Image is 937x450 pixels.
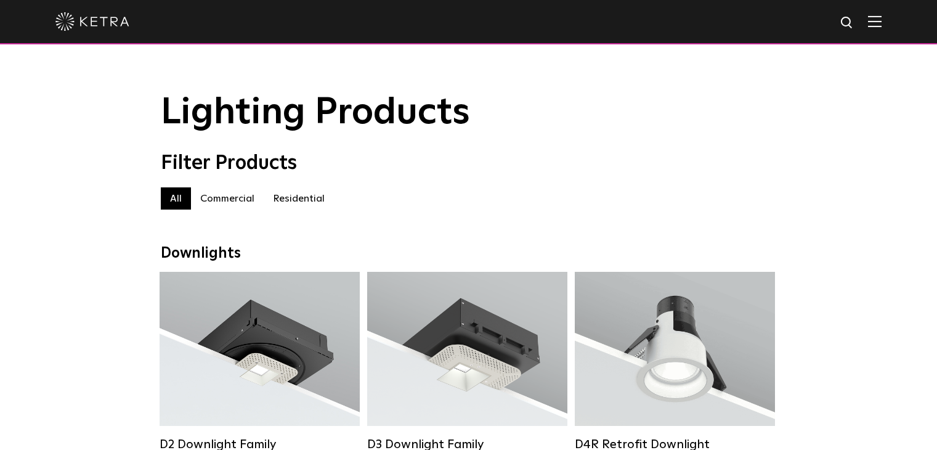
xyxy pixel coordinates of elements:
[868,15,882,27] img: Hamburger%20Nav.svg
[191,187,264,210] label: Commercial
[161,152,777,175] div: Filter Products
[264,187,334,210] label: Residential
[161,245,777,263] div: Downlights
[161,94,470,131] span: Lighting Products
[55,12,129,31] img: ketra-logo-2019-white
[161,187,191,210] label: All
[840,15,855,31] img: search icon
